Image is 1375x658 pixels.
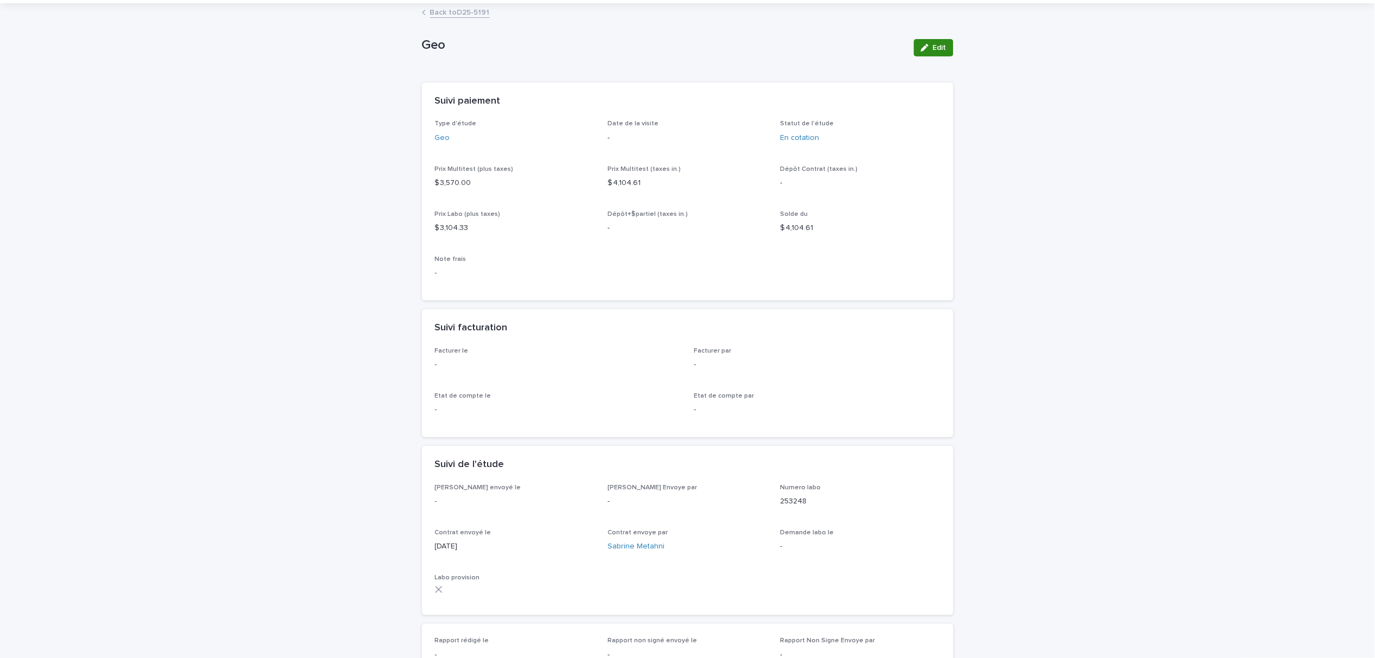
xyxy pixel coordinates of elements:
[435,322,508,334] h2: Suivi facturation
[435,459,504,471] h2: Suivi de l'étude
[781,211,808,218] span: Solde du
[781,222,941,234] p: $ 4,104.61
[607,496,768,507] p: -
[435,120,477,127] span: Type d'étude
[435,256,466,263] span: Note frais
[933,44,946,52] span: Edit
[914,39,954,56] button: Edit
[781,132,820,144] a: En cotation
[781,177,941,189] p: -
[607,177,768,189] p: $ 4,104.61
[694,393,754,399] span: Etat de compte par
[435,496,595,507] p: -
[781,120,834,127] span: Statut de l'étude
[435,359,681,370] p: -
[607,120,658,127] span: Date de la visite
[781,496,941,507] p: 253248
[435,393,491,399] span: Etat de compte le
[435,404,681,416] p: -
[781,529,834,536] span: Demande labo le
[435,574,480,581] span: Labo provision
[435,166,514,173] span: Prix Multitest (plus taxes)
[607,637,697,644] span: Rapport non signé envoyé le
[607,211,688,218] span: Dépôt+$partiel (taxes in.)
[781,541,941,552] p: -
[607,222,768,234] p: -
[435,541,595,552] p: [DATE]
[435,95,501,107] h2: Suivi paiement
[781,166,858,173] span: Dépôt Contrat (taxes in.)
[435,348,469,354] span: Facturer le
[607,166,681,173] span: Prix Multitest (taxes in.)
[435,211,501,218] span: Prix Labo (plus taxes)
[607,541,664,552] a: Sabrine Metahni
[607,132,768,144] p: -
[781,637,875,644] span: Rapport Non Signe Envoye par
[435,222,595,234] p: $ 3,104.33
[607,484,697,491] span: [PERSON_NAME] Envoye par
[694,359,941,370] p: -
[430,5,490,18] a: Back toD25-5191
[422,37,905,53] p: Geo
[694,404,941,416] p: -
[435,177,595,189] p: $ 3,570.00
[435,529,491,536] span: Contrat envoyé le
[781,484,821,491] span: Numero labo
[435,484,521,491] span: [PERSON_NAME] envoyé le
[435,132,450,144] a: Geo
[435,637,489,644] span: Rapport rédigé le
[435,267,941,279] p: -
[607,529,668,536] span: Contrat envoye par
[694,348,732,354] span: Facturer par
